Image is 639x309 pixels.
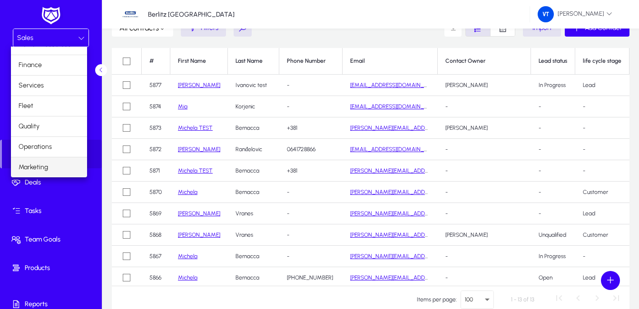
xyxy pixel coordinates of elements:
span: Operations [19,141,52,153]
span: Marketing [19,162,48,173]
span: Finance [19,59,42,71]
span: Services [19,80,44,91]
span: Quality [19,121,39,132]
span: Fleet [19,100,33,112]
